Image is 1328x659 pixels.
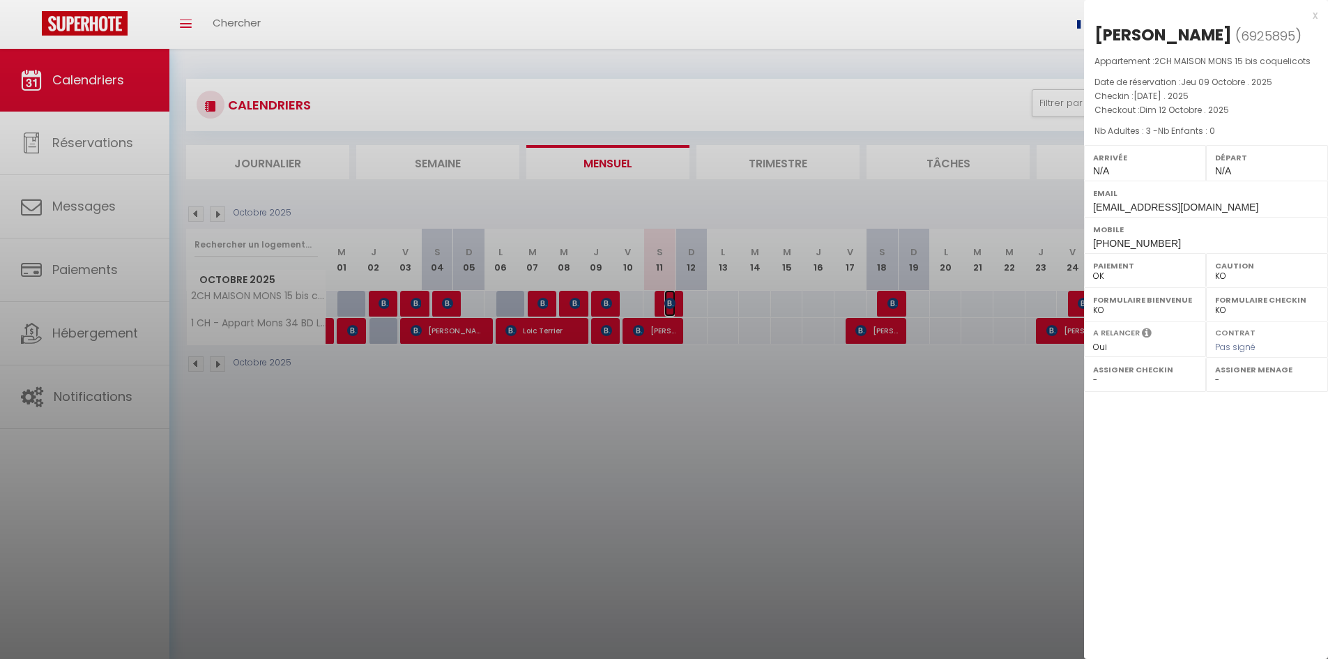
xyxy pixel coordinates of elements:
p: Checkin : [1094,89,1318,103]
label: Formulaire Checkin [1215,293,1319,307]
span: [PHONE_NUMBER] [1093,238,1181,249]
div: [PERSON_NAME] [1094,24,1232,46]
label: Formulaire Bienvenue [1093,293,1197,307]
p: Appartement : [1094,54,1318,68]
span: Dim 12 Octobre . 2025 [1140,104,1229,116]
i: Sélectionner OUI si vous souhaiter envoyer les séquences de messages post-checkout [1142,327,1152,342]
label: Caution [1215,259,1319,273]
label: Assigner Menage [1215,363,1319,377]
label: Paiement [1093,259,1197,273]
span: Pas signé [1215,341,1256,353]
span: Nb Adultes : 3 - [1094,125,1215,137]
div: x [1084,7,1318,24]
span: [EMAIL_ADDRESS][DOMAIN_NAME] [1093,202,1258,213]
span: [DATE] . 2025 [1134,90,1189,102]
label: Email [1093,186,1319,200]
span: Jeu 09 Octobre . 2025 [1181,76,1272,88]
span: N/A [1215,165,1231,176]
label: A relancer [1093,327,1140,339]
p: Checkout : [1094,103,1318,117]
label: Assigner Checkin [1093,363,1197,377]
span: 2CH MAISON MONS 15 bis coquelicots [1154,55,1311,67]
span: 6925895 [1241,27,1295,45]
label: Départ [1215,151,1319,165]
span: ( ) [1235,26,1302,45]
p: Date de réservation : [1094,75,1318,89]
span: N/A [1093,165,1109,176]
label: Contrat [1215,327,1256,336]
label: Mobile [1093,222,1319,236]
label: Arrivée [1093,151,1197,165]
span: Nb Enfants : 0 [1158,125,1215,137]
